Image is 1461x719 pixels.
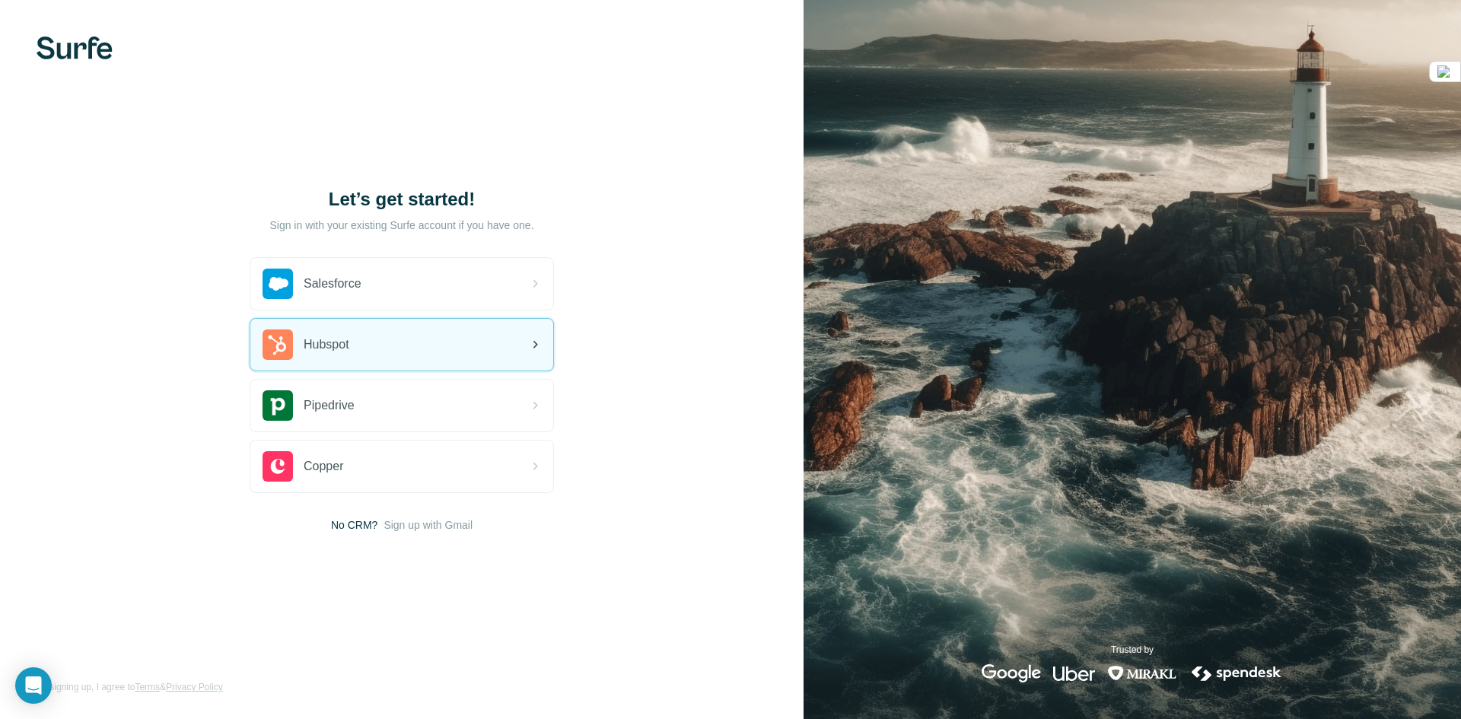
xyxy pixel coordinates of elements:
[384,517,473,533] button: Sign up with Gmail
[331,517,377,533] span: No CRM?
[304,336,349,354] span: Hubspot
[37,37,113,59] img: Surfe's logo
[1107,664,1177,682] img: mirakl's logo
[1053,664,1095,682] img: uber's logo
[15,667,52,704] div: Open Intercom Messenger
[304,457,343,476] span: Copper
[250,187,554,212] h1: Let’s get started!
[1111,643,1154,657] p: Trusted by
[304,275,361,293] span: Salesforce
[1437,65,1453,78] img: DB_AMPERSAND_Pantone.svg
[982,664,1041,682] img: google's logo
[263,390,293,421] img: pipedrive's logo
[263,451,293,482] img: copper's logo
[37,680,223,694] span: By signing up, I agree to &
[263,329,293,360] img: hubspot's logo
[166,682,223,692] a: Privacy Policy
[263,269,293,299] img: salesforce's logo
[135,682,160,692] a: Terms
[304,396,355,415] span: Pipedrive
[269,218,533,233] p: Sign in with your existing Surfe account if you have one.
[1189,664,1284,682] img: spendesk's logo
